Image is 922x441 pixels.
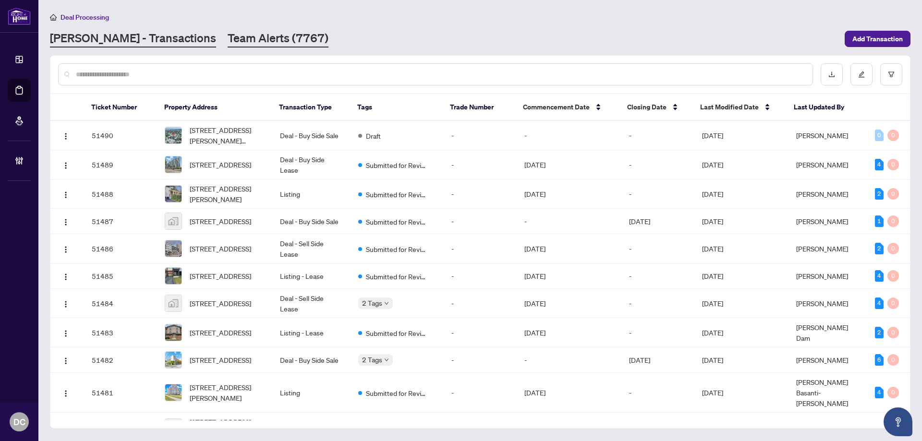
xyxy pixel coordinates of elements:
td: [DATE] [517,373,621,413]
span: Draft [366,131,381,141]
td: 51481 [84,373,157,413]
td: 51487 [84,209,157,234]
span: 2 Tags [362,354,382,365]
td: [DATE] [517,263,621,289]
td: 51490 [84,121,157,150]
span: [DATE] [702,272,723,280]
th: Property Address [157,94,271,121]
td: - [444,209,517,234]
td: Listing [272,373,351,413]
span: [DATE] [702,160,723,169]
button: Logo [58,419,73,435]
td: - [444,373,517,413]
td: 51489 [84,150,157,179]
span: [STREET_ADDRESS] [190,271,251,281]
span: Submitted for Review [366,160,428,170]
div: 4 [875,159,884,170]
td: [PERSON_NAME] [789,234,867,263]
td: - [621,234,694,263]
td: [DATE] [517,318,621,347]
button: Add Transaction [845,31,910,47]
td: - [517,121,621,150]
div: 0 [887,130,899,141]
img: Logo [62,132,70,140]
span: [DATE] [702,217,723,226]
td: - [621,373,694,413]
img: Logo [62,357,70,365]
td: - [444,347,517,373]
img: thumbnail-img [165,352,182,368]
button: Logo [58,241,73,256]
td: - [444,318,517,347]
th: Ticket Number [84,94,157,121]
td: 51483 [84,318,157,347]
span: [STREET_ADDRESS] [190,159,251,170]
td: 51484 [84,289,157,318]
div: 2 [875,188,884,200]
td: Deal - Buy Side Sale [272,209,351,234]
span: Add Transaction [852,31,903,47]
div: 0 [887,327,899,338]
img: Logo [62,191,70,199]
button: Logo [58,385,73,400]
img: thumbnail-img [165,268,182,284]
span: Commencement Date [523,102,590,112]
span: [DATE] [702,388,723,397]
td: - [621,263,694,289]
span: edit [858,71,865,78]
td: Deal - Buy Side Lease [272,150,351,179]
span: Submitted for Review [366,388,428,398]
div: 0 [887,188,899,200]
div: 4 [875,298,884,309]
button: Logo [58,268,73,284]
img: Logo [62,330,70,337]
span: [STREET_ADDRESS][PERSON_NAME] [190,382,265,403]
span: down [384,301,389,306]
td: [PERSON_NAME] Basanti-[PERSON_NAME] [789,373,867,413]
td: Deal - Buy Side Sale [272,347,351,373]
img: thumbnail-img [165,186,182,202]
td: [DATE] [621,347,694,373]
div: 0 [887,215,899,227]
td: [DATE] [517,150,621,179]
td: - [621,289,694,318]
td: - [517,347,621,373]
div: 0 [887,387,899,398]
span: Submitted for Review [366,189,428,200]
span: DC [13,415,25,429]
td: Deal - Sell Side Lease [272,234,351,263]
td: [DATE] [517,179,621,209]
img: thumbnail-img [165,240,182,257]
td: 51486 [84,234,157,263]
td: Listing - Lease [272,263,351,289]
td: [PERSON_NAME] [789,289,867,318]
th: Closing Date [619,94,692,121]
td: [PERSON_NAME] Dam [789,318,867,347]
span: Deal Processing [61,13,109,22]
img: Logo [62,218,70,226]
span: [DATE] [702,356,723,364]
div: 1 [875,215,884,227]
th: Trade Number [442,94,515,121]
img: thumbnail-img [165,127,182,143]
img: Logo [62,390,70,397]
td: Deal - Sell Side Lease [272,289,351,318]
td: [PERSON_NAME] [789,150,867,179]
span: Last Modified Date [700,102,759,112]
td: [PERSON_NAME] [789,263,867,289]
a: Team Alerts (7767) [228,30,328,48]
span: download [828,71,835,78]
td: [PERSON_NAME] [789,179,867,209]
img: thumbnail-img [165,295,182,311]
td: - [444,179,517,209]
td: Listing [272,179,351,209]
button: Logo [58,128,73,143]
span: [STREET_ADDRESS] [190,327,251,338]
span: [DATE] [702,299,723,308]
img: Logo [62,273,70,281]
td: [DATE] [517,289,621,318]
button: Logo [58,157,73,172]
td: 51482 [84,347,157,373]
img: Logo [62,162,70,169]
td: [DATE] [621,209,694,234]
